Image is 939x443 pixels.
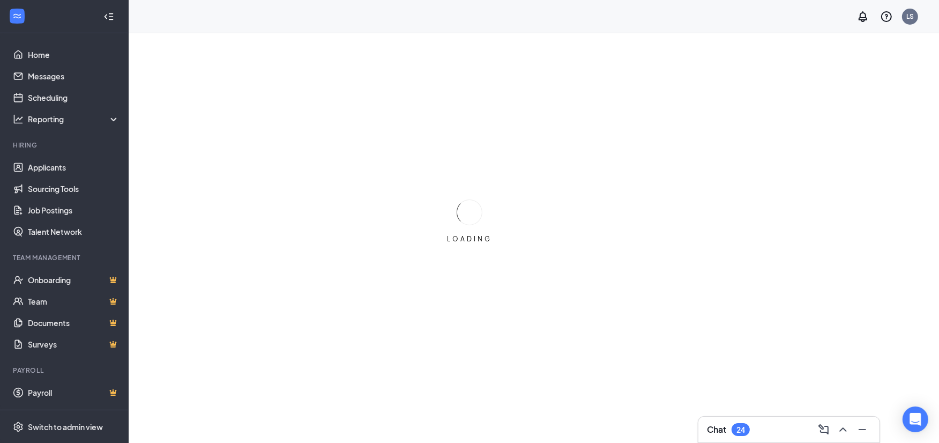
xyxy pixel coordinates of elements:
[12,11,23,21] svg: WorkstreamLogo
[28,422,103,432] div: Switch to admin view
[28,291,120,312] a: TeamCrown
[443,234,496,243] div: LOADING
[28,44,120,65] a: Home
[854,421,871,438] button: Minimize
[815,421,832,438] button: ComposeMessage
[834,421,852,438] button: ChevronUp
[13,366,117,375] div: Payroll
[28,178,120,200] a: Sourcing Tools
[28,382,120,403] a: PayrollCrown
[856,423,869,436] svg: Minimize
[906,12,914,21] div: LS
[28,269,120,291] a: OnboardingCrown
[28,65,120,87] a: Messages
[28,157,120,178] a: Applicants
[28,221,120,242] a: Talent Network
[880,10,893,23] svg: QuestionInfo
[736,425,745,434] div: 24
[28,334,120,355] a: SurveysCrown
[856,10,869,23] svg: Notifications
[707,424,726,435] h3: Chat
[13,422,24,432] svg: Settings
[28,114,120,124] div: Reporting
[837,423,849,436] svg: ChevronUp
[13,114,24,124] svg: Analysis
[103,11,114,22] svg: Collapse
[903,407,928,432] div: Open Intercom Messenger
[28,200,120,221] a: Job Postings
[13,141,117,150] div: Hiring
[28,312,120,334] a: DocumentsCrown
[817,423,830,436] svg: ComposeMessage
[13,253,117,262] div: Team Management
[28,87,120,108] a: Scheduling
